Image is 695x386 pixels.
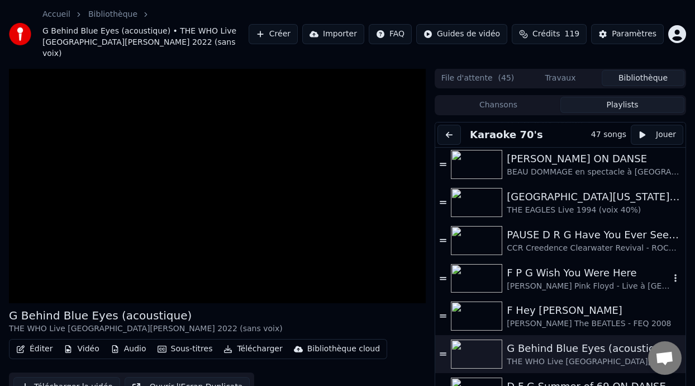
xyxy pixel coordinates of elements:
[507,189,681,205] div: [GEOGRAPHIC_DATA][US_STATE] (-2 clé Am)
[612,29,656,40] div: Paramètres
[602,70,684,86] button: Bibliothèque
[564,29,579,40] span: 119
[507,318,681,329] div: [PERSON_NAME] The BEATLES - FEQ 2008
[369,24,412,44] button: FAQ
[498,73,515,84] span: ( 45 )
[507,341,681,356] div: G Behind Blue Eyes (acoustique)
[591,24,664,44] button: Paramètres
[507,205,681,216] div: THE EAGLES Live 1994 (voix 40%)
[507,265,670,281] div: F P G Wish You Were Here
[416,24,507,44] button: Guides de vidéo
[42,9,70,20] a: Accueil
[507,303,681,318] div: F Hey [PERSON_NAME]
[631,125,683,145] button: Jouer
[591,129,626,140] div: 47 songs
[307,343,380,355] div: Bibliothèque cloud
[59,341,103,357] button: Vidéo
[12,341,57,357] button: Éditer
[507,243,681,254] div: CCR Creedence Clearwater Revival - ROCKSMITH
[302,24,364,44] button: Importer
[519,70,602,86] button: Travaux
[106,341,151,357] button: Audio
[648,341,682,375] div: Ouvrir le chat
[507,151,681,167] div: [PERSON_NAME] ON DANSE
[249,24,298,44] button: Créer
[9,308,283,323] div: G Behind Blue Eyes (acoustique)
[436,97,560,113] button: Chansons
[42,26,249,59] span: G Behind Blue Eyes (acoustique) • THE WHO Live [GEOGRAPHIC_DATA][PERSON_NAME] 2022 (sans voix)
[507,227,681,243] div: PAUSE D R G Have You Ever Seen the Rain ON DANSE
[219,341,287,357] button: Télécharger
[507,167,681,178] div: BEAU DOMMAGE en spectacle à [GEOGRAPHIC_DATA] 1974
[465,127,548,143] button: Karaoke 70's
[88,9,137,20] a: Bibliothèque
[507,281,670,292] div: [PERSON_NAME] Pink Floyd - Live à [GEOGRAPHIC_DATA] 2019 (voix 30%)
[9,323,283,335] div: THE WHO Live [GEOGRAPHIC_DATA][PERSON_NAME] 2022 (sans voix)
[532,29,560,40] span: Crédits
[42,9,249,59] nav: breadcrumb
[436,70,519,86] button: File d'attente
[153,341,217,357] button: Sous-titres
[560,97,684,113] button: Playlists
[512,24,587,44] button: Crédits119
[9,23,31,45] img: youka
[507,356,681,368] div: THE WHO Live [GEOGRAPHIC_DATA][PERSON_NAME] 2022 (sans voix)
